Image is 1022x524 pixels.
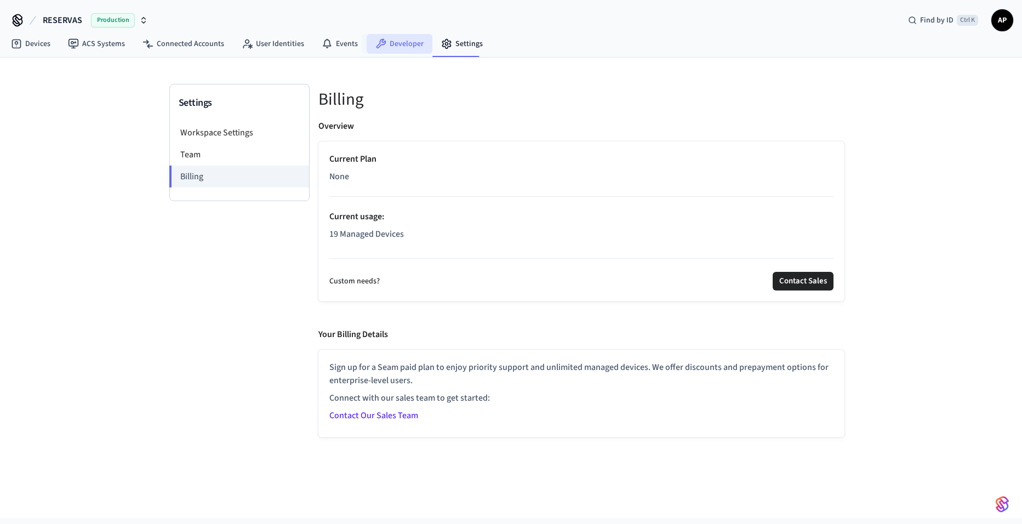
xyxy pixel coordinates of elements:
[773,272,833,291] button: Contact Sales
[367,34,432,54] a: Developer
[329,272,833,291] div: Custom needs?
[329,170,349,183] span: None
[170,144,309,166] li: Team
[134,34,233,54] a: Connected Accounts
[43,14,82,27] span: RESERVAS
[329,391,833,405] p: Connect with our sales team to get started:
[2,34,59,54] a: Devices
[59,34,134,54] a: ACS Systems
[992,10,1012,30] span: AP
[920,15,954,26] span: Find by ID
[991,9,1013,31] button: AP
[329,361,833,387] p: Sign up for a Seam paid plan to enjoy priority support and unlimited managed devices. We offer di...
[329,210,833,223] p: Current usage :
[318,88,844,111] h5: Billing
[432,34,492,54] a: Settings
[91,13,135,27] span: Production
[233,34,313,54] a: User Identities
[329,409,418,422] a: Contact Our Sales Team
[996,495,1009,513] img: SeamLogoGradient.69752ec5.svg
[329,152,833,166] p: Current Plan
[318,119,354,133] p: Overview
[179,95,300,111] h3: Settings
[170,122,309,144] li: Workspace Settings
[329,227,833,241] p: 19 Managed Devices
[899,10,987,30] div: Find by IDCtrl K
[957,15,978,26] span: Ctrl K
[313,34,367,54] a: Events
[169,166,309,187] li: Billing
[318,328,388,341] p: Your Billing Details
